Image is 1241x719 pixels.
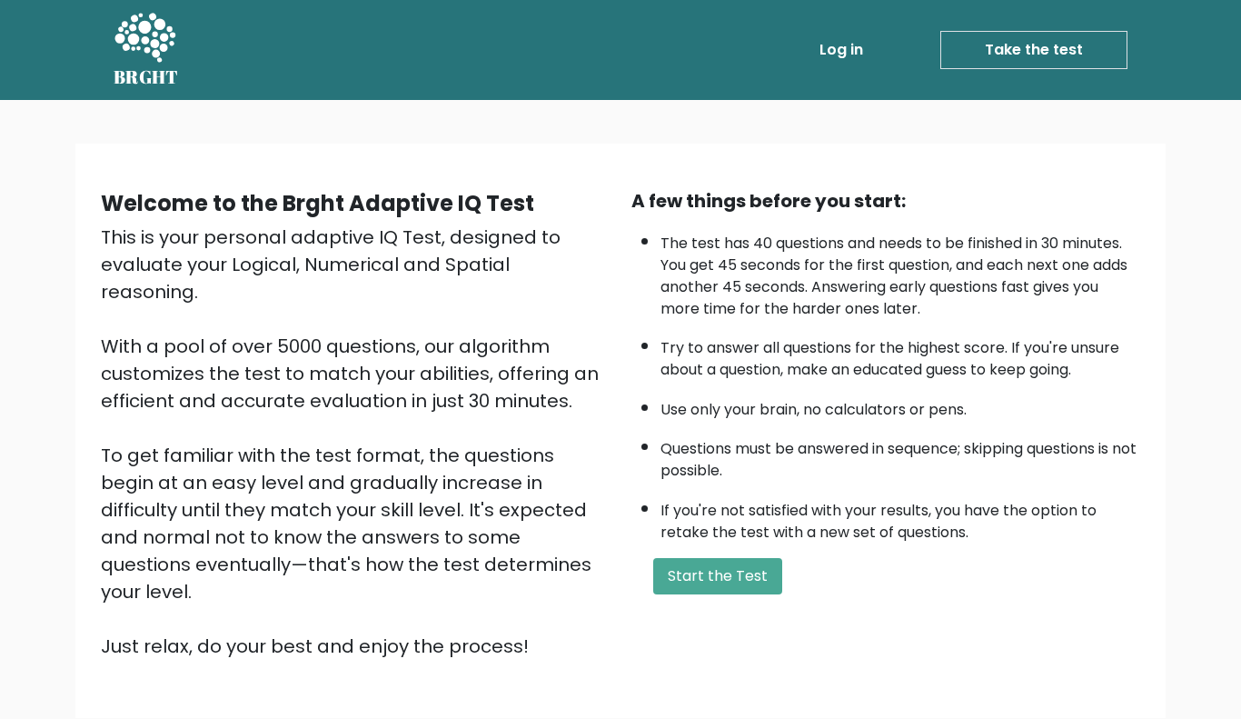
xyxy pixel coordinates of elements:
li: The test has 40 questions and needs to be finished in 30 minutes. You get 45 seconds for the firs... [660,224,1140,320]
a: BRGHT [114,7,179,93]
a: Log in [812,32,870,68]
div: This is your personal adaptive IQ Test, designed to evaluate your Logical, Numerical and Spatial ... [101,224,610,660]
li: Use only your brain, no calculators or pens. [660,390,1140,421]
a: Take the test [940,31,1127,69]
h5: BRGHT [114,66,179,88]
li: Try to answer all questions for the highest score. If you're unsure about a question, make an edu... [660,328,1140,381]
div: A few things before you start: [631,187,1140,215]
li: If you're not satisfied with your results, you have the option to retake the test with a new set ... [660,491,1140,544]
b: Welcome to the Brght Adaptive IQ Test [101,188,534,218]
li: Questions must be answered in sequence; skipping questions is not possible. [660,429,1140,482]
button: Start the Test [653,558,782,594]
